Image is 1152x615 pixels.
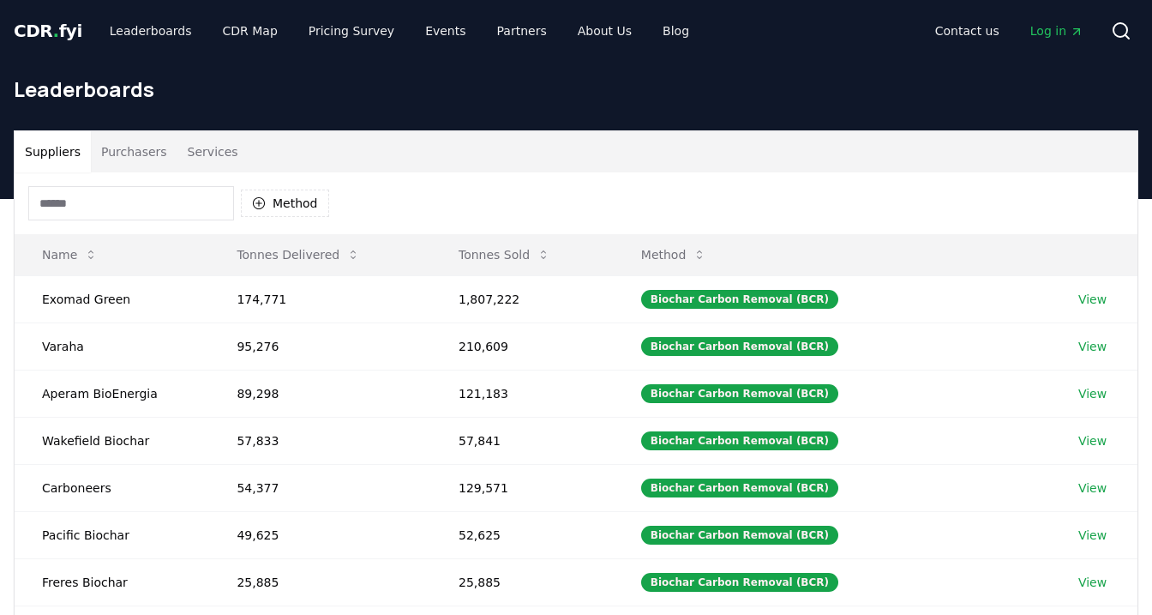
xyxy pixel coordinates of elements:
[15,275,209,323] td: Exomad Green
[209,15,291,46] a: CDR Map
[53,21,59,41] span: .
[431,511,614,558] td: 52,625
[431,275,614,323] td: 1,807,222
[431,417,614,464] td: 57,841
[1078,574,1107,591] a: View
[15,323,209,370] td: Varaha
[1078,291,1107,308] a: View
[431,323,614,370] td: 210,609
[1078,479,1107,497] a: View
[15,464,209,511] td: Carboneers
[15,558,209,606] td: Freres Biochar
[641,431,838,450] div: Biochar Carbon Removal (BCR)
[411,15,479,46] a: Events
[209,275,431,323] td: 174,771
[15,131,91,172] button: Suppliers
[209,323,431,370] td: 95,276
[1078,432,1107,449] a: View
[14,75,1138,103] h1: Leaderboards
[431,370,614,417] td: 121,183
[209,464,431,511] td: 54,377
[641,337,838,356] div: Biochar Carbon Removal (BCR)
[1078,385,1107,402] a: View
[28,238,111,272] button: Name
[1078,527,1107,544] a: View
[1078,338,1107,355] a: View
[483,15,561,46] a: Partners
[1030,22,1083,39] span: Log in
[627,238,721,272] button: Method
[15,370,209,417] td: Aperam BioEnergia
[15,511,209,558] td: Pacific Biochar
[431,464,614,511] td: 129,571
[641,384,838,403] div: Biochar Carbon Removal (BCR)
[14,19,82,43] a: CDR.fyi
[445,238,564,272] button: Tonnes Sold
[295,15,408,46] a: Pricing Survey
[96,15,703,46] nav: Main
[921,15,1097,46] nav: Main
[564,15,645,46] a: About Us
[1017,15,1097,46] a: Log in
[15,417,209,464] td: Wakefield Biochar
[641,573,838,592] div: Biochar Carbon Removal (BCR)
[641,526,838,545] div: Biochar Carbon Removal (BCR)
[209,370,431,417] td: 89,298
[96,15,206,46] a: Leaderboards
[91,131,177,172] button: Purchasers
[14,21,82,41] span: CDR fyi
[431,558,614,606] td: 25,885
[921,15,1013,46] a: Contact us
[641,290,838,309] div: Biochar Carbon Removal (BCR)
[209,558,431,606] td: 25,885
[177,131,249,172] button: Services
[209,511,431,558] td: 49,625
[641,479,838,497] div: Biochar Carbon Removal (BCR)
[223,238,374,272] button: Tonnes Delivered
[209,417,431,464] td: 57,833
[649,15,703,46] a: Blog
[241,190,329,217] button: Method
